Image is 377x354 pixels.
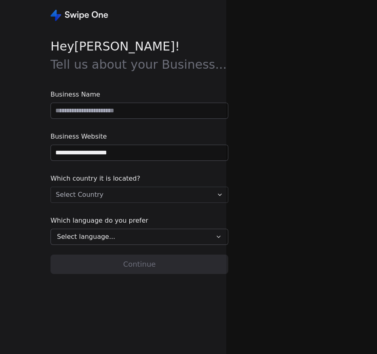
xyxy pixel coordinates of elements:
span: Select Country [56,190,103,200]
span: Hey [PERSON_NAME] ! [51,37,228,74]
span: Select language... [57,232,115,242]
span: Business Website [51,132,228,141]
span: Which language do you prefer [51,216,228,225]
span: Tell us about your Business... [51,57,227,72]
span: Business Name [51,90,228,99]
span: Which country it is located? [51,174,228,183]
button: Continue [51,255,228,274]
